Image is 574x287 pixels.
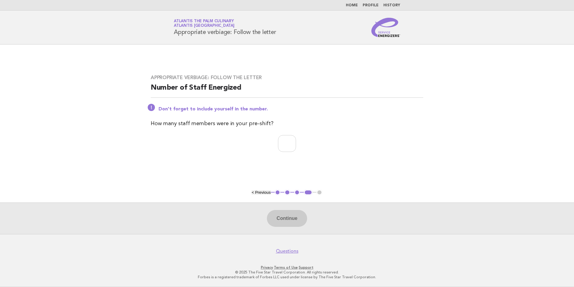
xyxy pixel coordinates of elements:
p: How many staff members were in your pre-shift? [151,119,423,128]
h2: Number of Staff Energized [151,83,423,98]
a: Privacy [261,265,273,270]
button: 1 [275,190,281,196]
span: Atlantis [GEOGRAPHIC_DATA] [174,24,234,28]
a: Home [346,4,358,7]
button: 3 [294,190,300,196]
p: · · [103,265,471,270]
button: 4 [304,190,313,196]
a: Questions [276,248,298,254]
a: Terms of Use [274,265,298,270]
a: History [383,4,400,7]
a: Support [299,265,313,270]
p: Don't forget to include yourself in the number. [159,106,423,112]
a: Profile [363,4,379,7]
a: Atlantis The Palm CulinaryAtlantis [GEOGRAPHIC_DATA] [174,19,234,28]
img: Service Energizers [371,18,400,37]
p: Forbes is a registered trademark of Forbes LLC used under license by The Five Star Travel Corpora... [103,275,471,279]
button: 2 [284,190,290,196]
h3: Appropriate verbiage: Follow the letter [151,75,423,81]
button: < Previous [252,190,270,195]
p: © 2025 The Five Star Travel Corporation. All rights reserved. [103,270,471,275]
h1: Appropriate verbiage: Follow the letter [174,20,276,35]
